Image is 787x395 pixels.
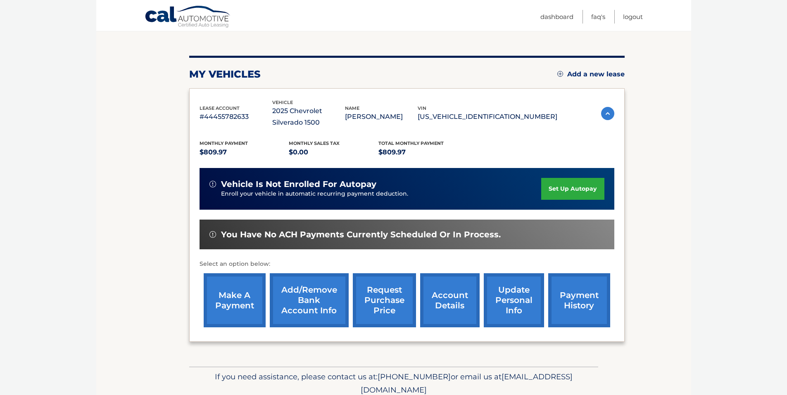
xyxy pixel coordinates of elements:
[289,147,378,158] p: $0.00
[200,259,614,269] p: Select an option below:
[270,273,349,327] a: Add/Remove bank account info
[601,107,614,120] img: accordion-active.svg
[272,105,345,128] p: 2025 Chevrolet Silverado 1500
[221,189,542,199] p: Enroll your vehicle in automatic recurring payment deduction.
[200,140,248,146] span: Monthly Payment
[345,111,418,123] p: [PERSON_NAME]
[420,273,480,327] a: account details
[189,68,261,80] h2: my vehicles
[200,111,272,123] p: #44455782633
[221,229,501,240] span: You have no ACH payments currently scheduled or in process.
[209,231,216,238] img: alert-white.svg
[484,273,544,327] a: update personal info
[361,372,573,395] span: [EMAIL_ADDRESS][DOMAIN_NAME]
[221,179,376,189] span: vehicle is not enrolled for autopay
[378,140,444,146] span: Total Monthly Payment
[378,372,451,381] span: [PHONE_NUMBER]
[200,105,240,111] span: lease account
[289,140,340,146] span: Monthly sales Tax
[353,273,416,327] a: request purchase price
[557,70,625,78] a: Add a new lease
[378,147,468,158] p: $809.97
[557,71,563,77] img: add.svg
[548,273,610,327] a: payment history
[145,5,231,29] a: Cal Automotive
[418,111,557,123] p: [US_VEHICLE_IDENTIFICATION_NUMBER]
[623,10,643,24] a: Logout
[209,181,216,187] img: alert-white.svg
[591,10,605,24] a: FAQ's
[541,178,604,200] a: set up autopay
[418,105,426,111] span: vin
[204,273,266,327] a: make a payment
[345,105,359,111] span: name
[272,99,293,105] span: vehicle
[200,147,289,158] p: $809.97
[540,10,573,24] a: Dashboard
